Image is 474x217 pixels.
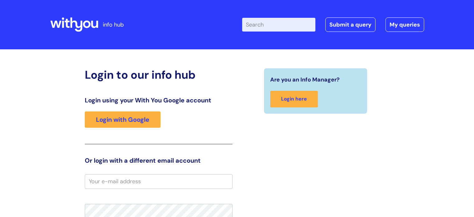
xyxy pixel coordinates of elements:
[385,17,424,32] a: My queries
[242,18,315,32] input: Search
[270,75,340,85] span: Are you an Info Manager?
[325,17,376,32] a: Submit a query
[85,174,232,189] input: Your e-mail address
[270,91,318,107] a: Login here
[85,157,232,164] h3: Or login with a different email account
[85,68,232,81] h2: Login to our info hub
[85,111,160,128] a: Login with Google
[85,96,232,104] h3: Login using your With You Google account
[103,20,124,30] p: info hub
